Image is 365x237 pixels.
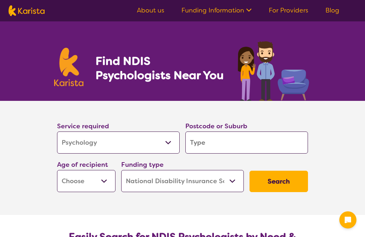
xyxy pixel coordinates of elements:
button: Search [250,171,308,192]
a: About us [137,6,164,15]
a: For Providers [269,6,308,15]
h1: Find NDIS Psychologists Near You [96,54,227,82]
label: Funding type [121,160,164,169]
input: Type [185,132,308,154]
label: Service required [57,122,109,130]
img: Karista logo [9,5,45,16]
label: Postcode or Suburb [185,122,247,130]
a: Blog [325,6,339,15]
img: psychology [235,38,311,101]
img: Karista logo [54,48,83,86]
a: Funding Information [181,6,252,15]
label: Age of recipient [57,160,108,169]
